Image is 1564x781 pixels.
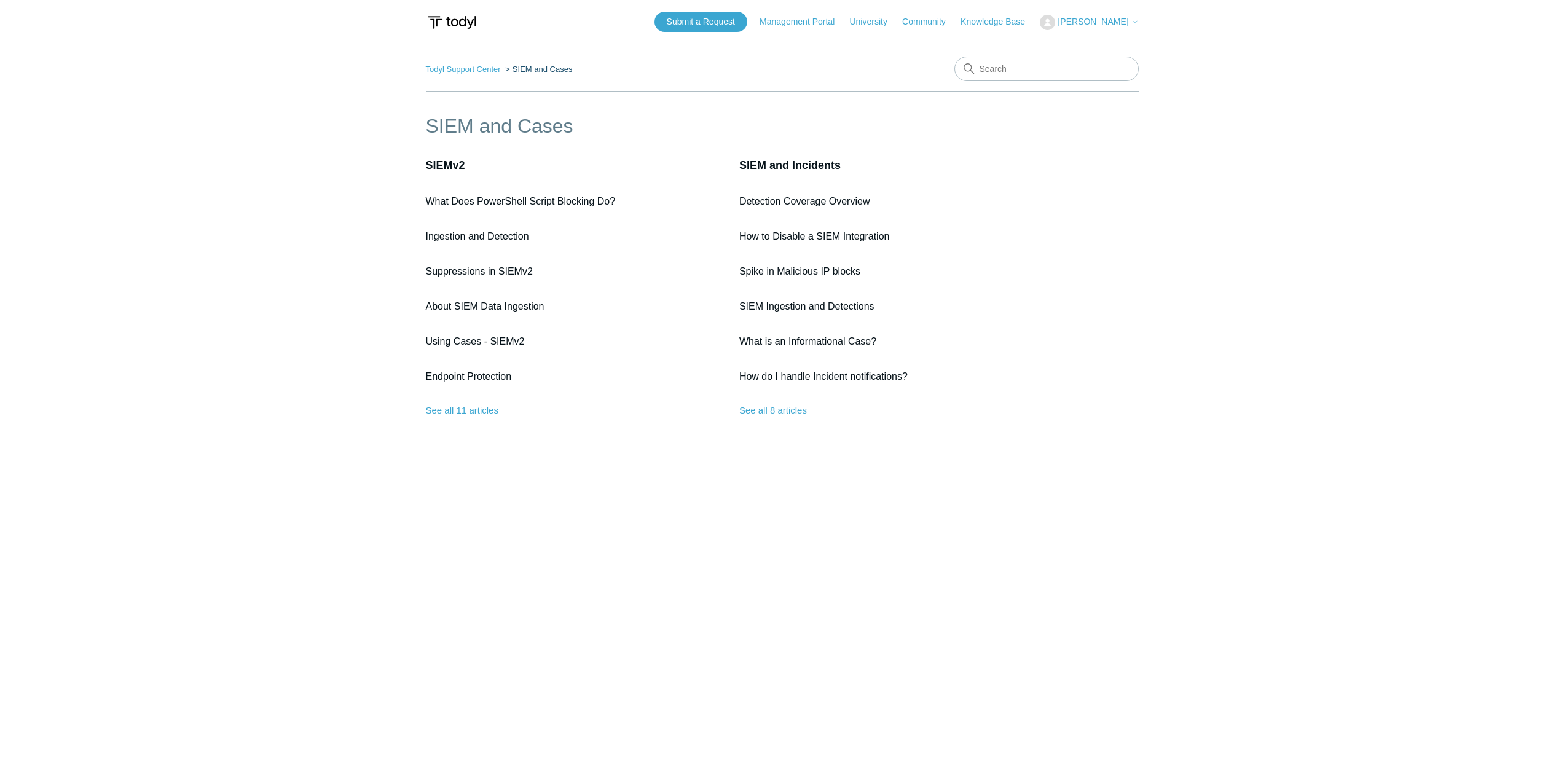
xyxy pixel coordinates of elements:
[739,394,996,427] a: See all 8 articles
[760,15,847,28] a: Management Portal
[426,301,544,312] a: About SIEM Data Ingestion
[1040,15,1138,30] button: [PERSON_NAME]
[426,159,465,171] a: SIEMv2
[426,111,996,141] h1: SIEM and Cases
[1058,17,1128,26] span: [PERSON_NAME]
[426,394,683,427] a: See all 11 articles
[426,11,478,34] img: Todyl Support Center Help Center home page
[739,336,876,347] a: What is an Informational Case?
[426,196,616,206] a: What Does PowerShell Script Blocking Do?
[654,12,747,32] a: Submit a Request
[954,57,1139,81] input: Search
[739,371,908,382] a: How do I handle Incident notifications?
[503,65,572,74] li: SIEM and Cases
[739,266,860,277] a: Spike in Malicious IP blocks
[902,15,958,28] a: Community
[426,266,533,277] a: Suppressions in SIEMv2
[426,65,501,74] a: Todyl Support Center
[739,231,890,241] a: How to Disable a SIEM Integration
[739,159,841,171] a: SIEM and Incidents
[739,196,870,206] a: Detection Coverage Overview
[739,301,874,312] a: SIEM Ingestion and Detections
[426,371,512,382] a: Endpoint Protection
[426,336,525,347] a: Using Cases - SIEMv2
[961,15,1037,28] a: Knowledge Base
[849,15,899,28] a: University
[426,65,503,74] li: Todyl Support Center
[426,231,529,241] a: Ingestion and Detection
